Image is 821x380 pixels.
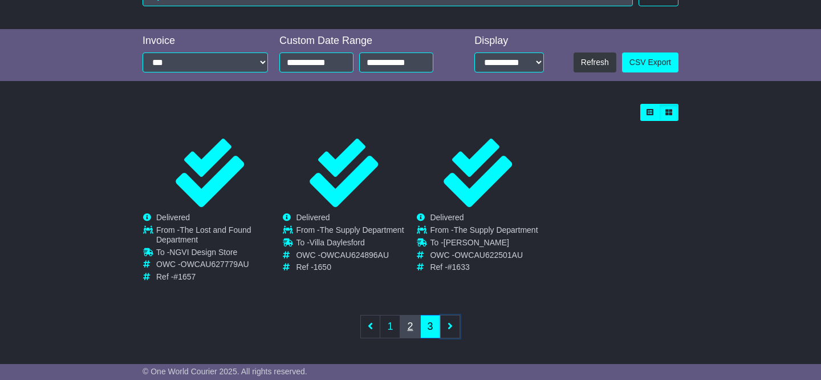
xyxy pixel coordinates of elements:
[380,315,400,338] a: 1
[310,238,365,247] span: Villa Daylesford
[296,213,330,222] span: Delivered
[296,262,404,272] td: Ref -
[320,225,404,235] span: The Supply Department
[400,315,420,338] a: 2
[430,250,538,263] td: OWC -
[314,262,331,272] span: 1650
[279,35,450,47] div: Custom Date Range
[156,272,276,282] td: Ref -
[156,248,276,260] td: To -
[454,250,523,260] span: OWCAU622501AU
[430,262,538,272] td: Ref -
[296,225,404,238] td: From -
[574,52,616,72] button: Refresh
[169,248,237,257] span: NGVI Design Store
[181,260,249,269] span: OWCAU627779AU
[430,225,538,238] td: From -
[156,213,190,222] span: Delivered
[156,260,276,272] td: OWC -
[320,250,389,260] span: OWCAU624896AU
[430,238,538,250] td: To -
[444,238,509,247] span: [PERSON_NAME]
[156,225,251,244] span: The Lost and Found Department
[296,238,404,250] td: To -
[448,262,470,272] span: #1633
[430,213,464,222] span: Delivered
[454,225,538,235] span: The Supply Department
[622,52,678,72] a: CSV Export
[143,367,307,376] span: © One World Courier 2025. All rights reserved.
[420,315,441,338] a: 3
[296,250,404,263] td: OWC -
[474,35,544,47] div: Display
[156,225,276,248] td: From -
[173,272,196,281] span: #1657
[143,35,268,47] div: Invoice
